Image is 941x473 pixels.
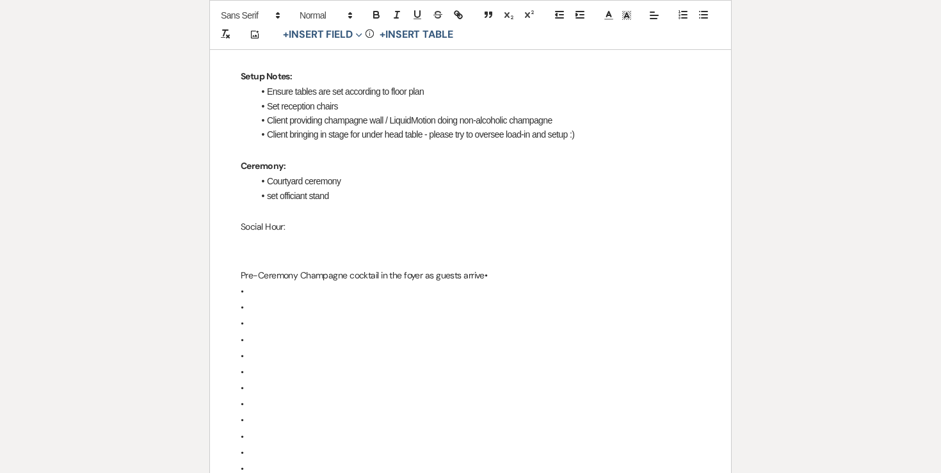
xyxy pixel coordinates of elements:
p: Pre-Ceremony Champagne cocktail in the foyer as guests arrive• [241,268,700,284]
span: Alignment [645,8,663,23]
p: • [241,284,700,300]
li: Client bringing in stage for under head table - please try to oversee load-in and setup :) [253,127,700,141]
p: • [241,332,700,348]
li: Ensure tables are set according to floor plan [253,84,700,99]
p: • [241,445,700,461]
span: + [380,29,385,40]
li: set officiant stand [253,189,700,203]
p: Social Hour: [241,219,700,235]
p: • [241,380,700,396]
p: • [241,429,700,445]
li: Client providing champagne wall / LiquidMotion doing non-alcoholic champagne [253,113,700,127]
span: Text Color [600,8,618,23]
strong: Setup Notes: [241,70,292,82]
p: • [241,364,700,380]
span: + [283,29,289,40]
button: +Insert Table [375,27,458,42]
p: • [241,348,700,364]
button: Insert Field [278,27,367,42]
span: Text Background Color [618,8,636,23]
li: Courtyard ceremony [253,174,700,188]
span: Header Formats [294,8,357,23]
p: • [241,396,700,412]
p: • [241,300,700,316]
p: • [241,412,700,428]
strong: Ceremony: [241,160,286,172]
li: Set reception chairs [253,99,700,113]
p: • [241,316,700,332]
